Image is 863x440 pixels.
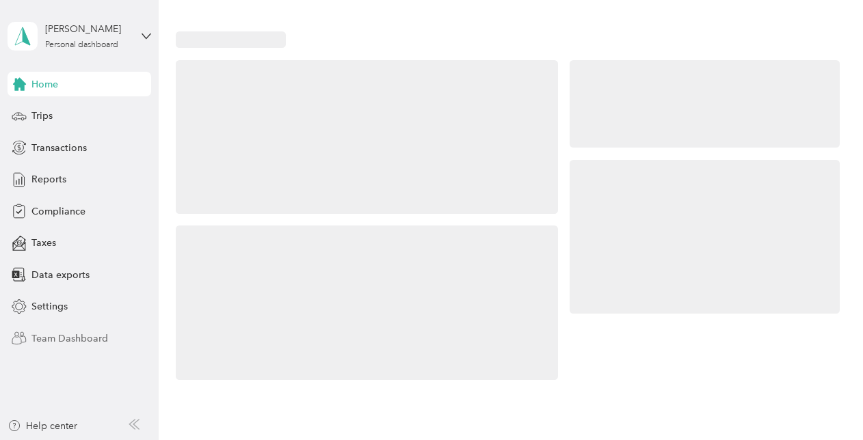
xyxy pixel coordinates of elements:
[31,172,66,187] span: Reports
[31,77,58,92] span: Home
[31,109,53,123] span: Trips
[31,268,90,282] span: Data exports
[45,22,131,36] div: [PERSON_NAME]
[31,299,68,314] span: Settings
[8,419,77,433] button: Help center
[31,204,85,219] span: Compliance
[31,236,56,250] span: Taxes
[31,331,108,346] span: Team Dashboard
[45,41,118,49] div: Personal dashboard
[31,141,87,155] span: Transactions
